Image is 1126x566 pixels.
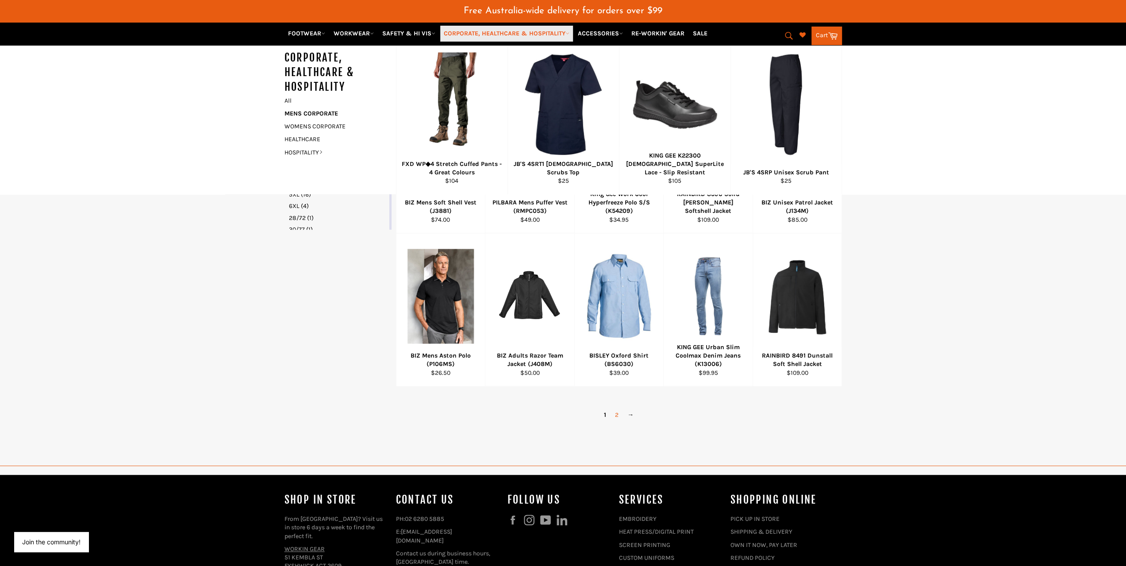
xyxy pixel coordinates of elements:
a: BIZ Mens Aston Polo (P106MS)BIZ Mens Aston Polo (P106MS)$26.50 [396,233,485,386]
h4: Shop In Store [284,493,387,507]
img: JB'S 4SRP Unisex Scrub Pant - Workin' Gear [744,53,829,157]
div: BIZ Unisex Patrol Jacket (J134M) [758,198,836,216]
a: KING GEE K22300 Ladies SuperLite Lace - Workin Gear KING GEE K22300 [DEMOGRAPHIC_DATA] SuperLite ... [619,42,730,194]
a: 02 6280 5885 [405,515,444,523]
a: MENS CORPORATE [280,107,387,120]
span: (1) [306,226,313,233]
a: SAFETY & HI VIS [379,26,439,41]
div: BIZ Adults Razor Team Jacket (J408M) [491,351,569,369]
span: (4) [301,202,309,210]
span: Free Australia-wide delivery for orders over $99 [464,6,662,15]
h4: Follow us [507,493,610,507]
span: (16) [301,191,311,198]
a: OWN IT NOW, PAY LATER [730,541,797,549]
div: $25 [736,177,836,185]
span: 1 [600,408,611,421]
a: HEALTHCARE [280,133,387,146]
a: WORKIN GEAR [284,545,325,553]
div: $105 [625,177,725,185]
a: 30/77 [289,225,388,234]
a: PICK UP IN STORE [730,515,780,523]
button: Join the community! [22,538,81,546]
a: BISLEY Oxford Shirt (BS6030)BISLEY Oxford Shirt (BS6030)$39.00 [574,233,664,386]
a: KING GEE Urban Slim Coolmax Denim Jeans (K13006)KING GEE Urban Slim Coolmax Denim Jeans (K13006)$... [663,233,753,386]
a: CUSTOM UNIFORMS [619,554,674,562]
span: 28/72 [289,214,306,222]
div: KING GEE K22300 [DEMOGRAPHIC_DATA] SuperLite Lace - Slip Resistant [625,151,725,177]
div: PILBARA Mens Puffer Vest (RMPC053) [491,198,569,216]
h4: SHOPPING ONLINE [730,493,833,507]
div: BIZ Mens Soft Shell Vest (J3881) [402,198,480,216]
div: $104 [402,177,502,185]
div: BIZ Mens Aston Polo (P106MS) [402,351,480,369]
div: $25 [513,177,613,185]
a: BIZ Adults Razor Team Jacket (J408M)BIZ Adults Razor Team Jacket (J408M)$50.00 [485,233,574,386]
h4: services [619,493,722,507]
a: RAINBIRD 8491 Dunstall Soft Shell JacketRAINBIRD 8491 Dunstall Soft Shell Jacket$109.00 [753,233,842,386]
a: 2 [611,408,623,421]
img: JB'S 4SRT1 Ladies Scrubs Top - Workin' Gear [521,53,606,157]
img: KING GEE K22300 Ladies SuperLite Lace - Workin Gear [630,78,719,131]
span: 30/77 [289,226,305,233]
a: ACCESSORIES [574,26,626,41]
a: RE-WORKIN' GEAR [628,26,688,41]
div: JB'S 4SRT1 [DEMOGRAPHIC_DATA] Scrubs Top [513,160,613,177]
p: E: [396,527,499,545]
div: King Gee Work Cool Hyperfreeze Polo S/S (K54209) [580,190,658,216]
a: All [280,94,396,107]
a: 6XL [289,202,388,210]
a: WOMENS CORPORATE [280,120,387,133]
a: FXD WP◆4 Stretch Cuffed Pants - 4 Great Colours FXD WP◆4 Stretch Cuffed Pants - 4 Great Colours $104 [396,42,507,194]
a: EMBROIDERY [619,515,657,523]
a: REFUND POLICY [730,554,775,562]
span: (1) [307,214,314,222]
img: FXD WP◆4 Stretch Cuffed Pants - 4 Great Colours [417,53,487,157]
p: From [GEOGRAPHIC_DATA]? Visit us in store 6 days a week to find the perfect fit. [284,515,387,540]
a: HEAT PRESS/DIGITAL PRINT [619,528,694,535]
a: JB'S 4SRT1 Ladies Scrubs Top - Workin' Gear JB'S 4SRT1 [DEMOGRAPHIC_DATA] Scrubs Top $25 [507,42,619,194]
div: FXD WP◆4 Stretch Cuffed Pants - 4 Great Colours [402,160,502,177]
a: SALE [689,26,711,41]
a: [EMAIL_ADDRESS][DOMAIN_NAME] [396,528,452,544]
a: → [623,408,638,421]
a: Cart [811,27,842,45]
span: 5XL [289,191,300,198]
div: RAINBIRD 8596 Solid [PERSON_NAME] Softshell Jacket [669,190,747,216]
a: 5XL [289,190,388,199]
div: RAINBIRD 8491 Dunstall Soft Shell Jacket [758,351,836,369]
a: WORKWEAR [330,26,377,41]
a: JB'S 4SRP Unisex Scrub Pant - Workin' Gear JB'S 4SRP Unisex Scrub Pant $25 [730,42,842,194]
div: JB'S 4SRP Unisex Scrub Pant [736,168,836,177]
p: PH: [396,515,499,523]
a: FOOTWEAR [284,26,329,41]
div: KING GEE Urban Slim Coolmax Denim Jeans (K13006) [669,343,747,369]
a: SHIPPING & DELIVERY [730,528,792,535]
h4: Contact Us [396,493,499,507]
h5: CORPORATE, HEALTHCARE & HOSPITALITY [284,50,396,94]
a: HOSPITALITY [280,146,387,159]
div: BISLEY Oxford Shirt (BS6030) [580,351,658,369]
a: 28/72 [289,214,388,222]
a: SCREEN PRINTING [619,541,670,549]
a: CORPORATE, HEALTHCARE & HOSPITALITY [440,26,573,41]
span: 6XL [289,202,300,210]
